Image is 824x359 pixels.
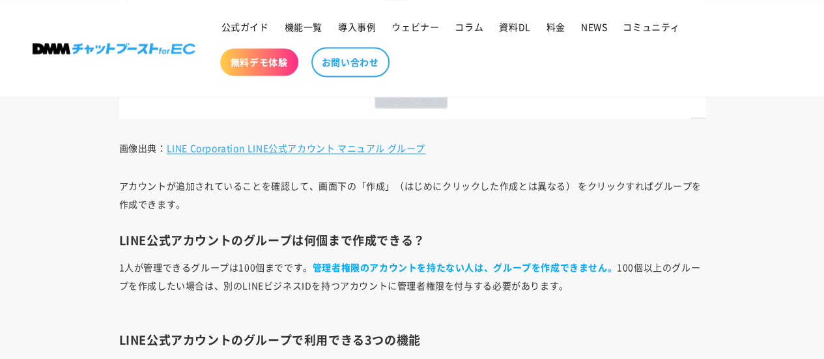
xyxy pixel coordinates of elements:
[214,13,277,40] a: 公式ガイド
[539,13,573,40] a: 料金
[338,21,376,33] span: 導入事例
[322,56,379,68] span: お問い合わせ
[455,21,483,33] span: コラム
[491,13,538,40] a: 資料DL
[313,260,617,273] strong: 管理者権限のアカウントを持たない人は、グループを作成できません。
[623,21,680,33] span: コミュニティ
[119,332,705,347] h3: LINE公式アカウントのグループで利用できる3つの機能
[119,257,705,312] p: 1人が管理できるグループは100個までです。 100個以上のグループを作成したい場合は、別のLINEビジネスIDを持つアカウントに管理者権限を付与する必要があります。
[547,21,565,33] span: 料金
[221,21,269,33] span: 公式ガイド
[391,21,439,33] span: ウェビナー
[231,56,288,68] span: 無料デモ体験
[277,13,330,40] a: 機能一覧
[330,13,384,40] a: 導入事例
[499,21,530,33] span: 資料DL
[285,21,322,33] span: 機能一覧
[573,13,615,40] a: NEWS
[384,13,447,40] a: ウェビナー
[119,176,705,212] p: アカウントが追加されていることを確認して、画面下の「作成」（はじめにクリックした作成とは異なる） をクリックすればグループを作成できます。
[119,232,705,247] h3: LINE公式アカウントのグループは何個まで作成できる？
[119,138,705,156] p: 画像出典：
[581,21,607,33] span: NEWS
[311,47,390,77] a: お問い合わせ
[447,13,491,40] a: コラム
[33,43,195,54] img: 株式会社DMM Boost
[615,13,688,40] a: コミュニティ
[167,141,425,154] a: LINE Corporation LINE公式アカウント マニュアル グループ
[220,48,298,76] a: 無料デモ体験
